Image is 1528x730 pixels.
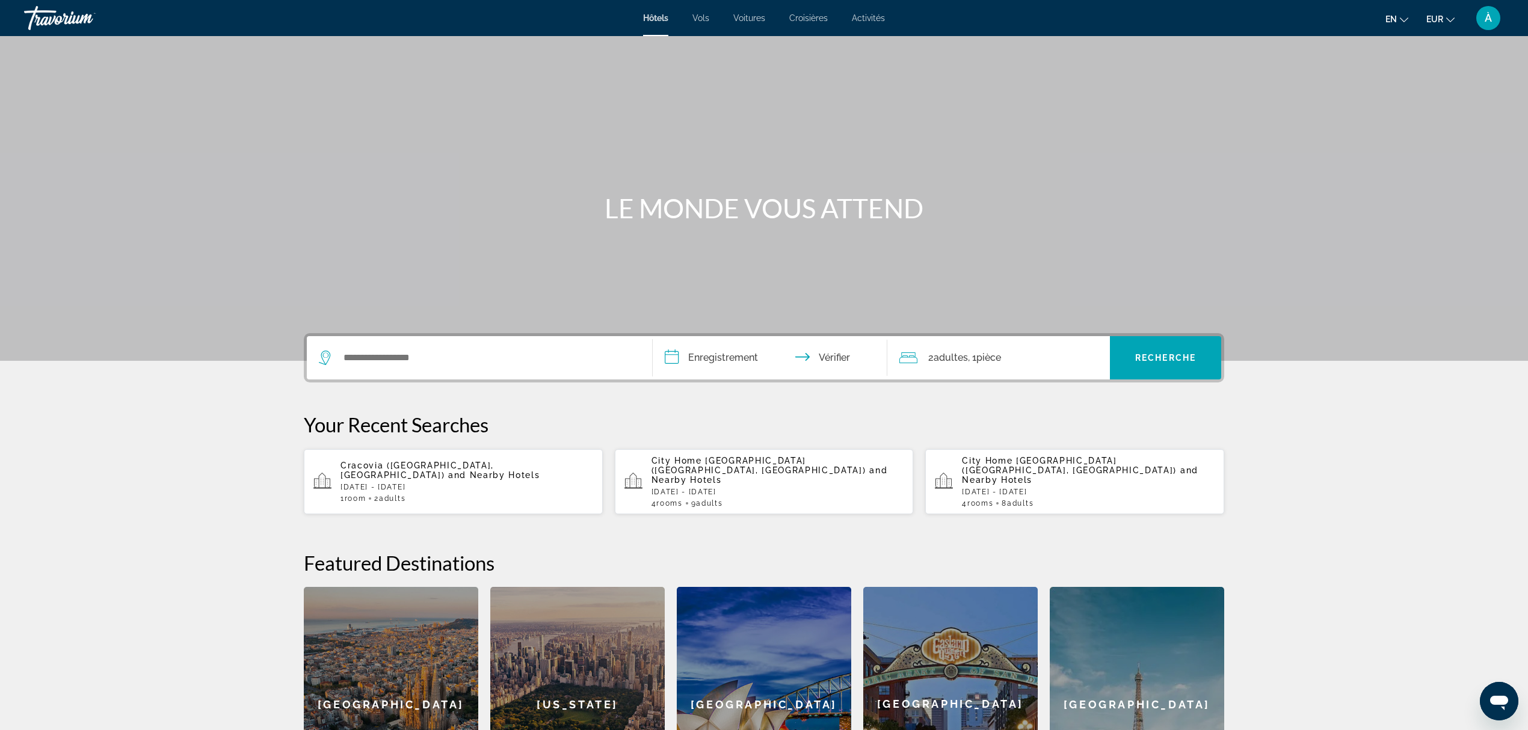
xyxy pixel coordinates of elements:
[1485,11,1492,24] font: À
[1385,10,1408,28] button: Changer de langue
[374,494,405,503] span: 2
[643,13,668,23] a: Hôtels
[340,494,366,503] span: 1
[652,488,904,496] p: [DATE] - [DATE]
[340,483,593,491] p: [DATE] - [DATE]
[653,336,887,379] button: Dates d'arrivée et de départ
[962,456,1177,475] span: City Home [GEOGRAPHIC_DATA] ([GEOGRAPHIC_DATA], [GEOGRAPHIC_DATA])
[789,13,828,23] a: Croisières
[379,494,405,503] span: Adults
[656,499,682,508] span: rooms
[1385,14,1397,24] font: en
[304,449,603,515] button: Cracovia ([GEOGRAPHIC_DATA], [GEOGRAPHIC_DATA]) and Nearby Hotels[DATE] - [DATE]1Room2Adults
[691,499,723,508] span: 9
[652,465,888,485] span: and Nearby Hotels
[340,461,494,480] span: Cracovia ([GEOGRAPHIC_DATA], [GEOGRAPHIC_DATA])
[307,336,1221,379] div: Widget de recherche
[1426,14,1443,24] font: EUR
[852,13,885,23] a: Activités
[928,352,934,363] font: 2
[24,2,144,34] a: Travorium
[696,499,722,508] span: Adults
[304,413,1224,437] p: Your Recent Searches
[692,13,709,23] a: Vols
[1007,499,1034,508] span: Adults
[1002,499,1034,508] span: 8
[605,192,923,224] font: LE MONDE VOUS ATTEND
[925,449,1224,515] button: City Home [GEOGRAPHIC_DATA] ([GEOGRAPHIC_DATA], [GEOGRAPHIC_DATA]) and Nearby Hotels[DATE] - [DAT...
[1135,353,1196,363] font: Recherche
[615,449,914,515] button: City Home [GEOGRAPHIC_DATA] ([GEOGRAPHIC_DATA], [GEOGRAPHIC_DATA]) and Nearby Hotels[DATE] - [DAT...
[967,499,993,508] span: rooms
[962,465,1198,485] span: and Nearby Hotels
[733,13,765,23] a: Voitures
[962,499,993,508] span: 4
[1426,10,1455,28] button: Changer de devise
[1473,5,1504,31] button: Menu utilisateur
[968,352,976,363] font: , 1
[1110,336,1221,379] button: Recherche
[976,352,1001,363] font: pièce
[934,352,968,363] font: adultes
[304,551,1224,575] h2: Featured Destinations
[887,336,1110,379] button: Voyageurs : 2 adultes, 0 enfants
[1480,682,1518,720] iframe: Bouton de lancement de la fenêtre de messagerie
[962,488,1215,496] p: [DATE] - [DATE]
[448,470,540,480] span: and Nearby Hotels
[652,499,683,508] span: 4
[345,494,366,503] span: Room
[652,456,866,475] span: City Home [GEOGRAPHIC_DATA] ([GEOGRAPHIC_DATA], [GEOGRAPHIC_DATA])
